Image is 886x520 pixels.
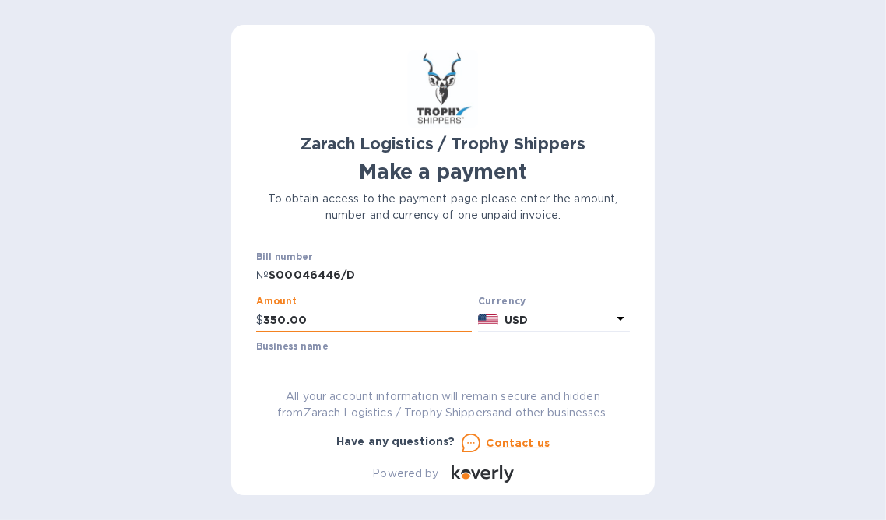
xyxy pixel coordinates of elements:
[256,297,296,307] label: Amount
[505,314,528,326] b: USD
[256,252,312,262] label: Bill number
[256,388,630,421] p: All your account information will remain secure and hidden from Zarach Logistics / Trophy Shipper...
[256,191,630,223] p: To obtain access to the payment page please enter the amount, number and currency of one unpaid i...
[301,134,585,153] b: Zarach Logistics / Trophy Shippers
[256,353,630,377] input: Enter business name
[256,312,263,329] p: $
[372,466,438,482] p: Powered by
[256,267,269,283] p: №
[478,295,526,307] b: Currency
[336,435,455,448] b: Have any questions?
[263,308,472,332] input: 0.00
[269,264,630,287] input: Enter bill number
[256,342,328,351] label: Business name
[478,314,499,325] img: USD
[256,160,630,184] h1: Make a payment
[487,437,550,449] u: Contact us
